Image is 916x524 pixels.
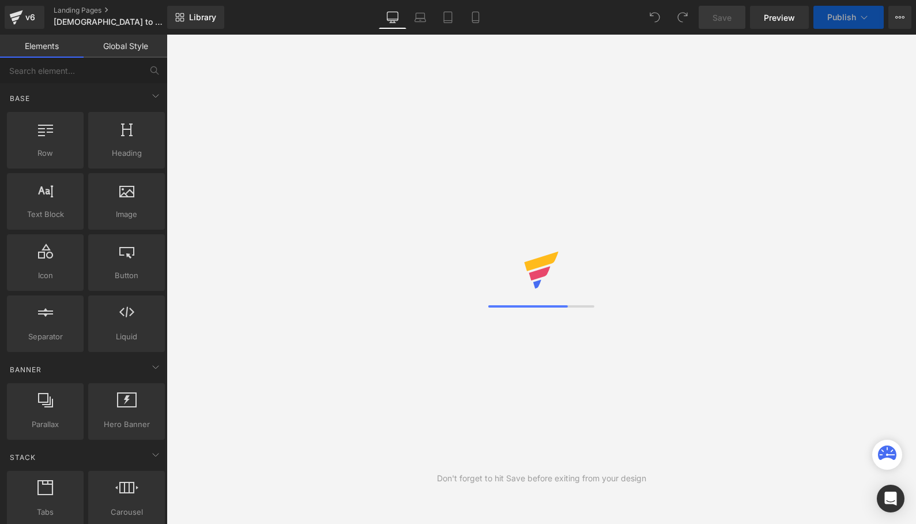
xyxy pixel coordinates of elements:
div: Don't forget to hit Save before exiting from your design [437,472,646,485]
span: Library [189,12,216,23]
a: Preview [750,6,809,29]
span: Button [92,270,161,282]
span: Icon [10,270,80,282]
a: New Library [167,6,224,29]
a: v6 [5,6,44,29]
span: Tabs [10,506,80,518]
button: More [888,6,911,29]
span: Carousel [92,506,161,518]
span: Stack [9,452,37,463]
a: Global Style [84,35,167,58]
span: Parallax [10,418,80,431]
span: Save [713,12,732,24]
span: Text Block [10,208,80,220]
span: Publish [827,13,856,22]
span: Image [92,208,161,220]
button: Publish [813,6,884,29]
a: Desktop [379,6,406,29]
a: Laptop [406,6,434,29]
span: Base [9,93,31,104]
span: Preview [764,12,795,24]
div: Open Intercom Messenger [877,485,904,512]
span: Liquid [92,331,161,343]
span: Hero Banner [92,418,161,431]
button: Redo [671,6,694,29]
span: Row [10,147,80,159]
span: Heading [92,147,161,159]
a: Mobile [462,6,489,29]
button: Undo [643,6,666,29]
a: Landing Pages [54,6,186,15]
span: [DEMOGRAPHIC_DATA] to [PERSON_NAME] Conference [54,17,164,27]
span: Banner [9,364,43,375]
span: Separator [10,331,80,343]
div: v6 [23,10,37,25]
a: Tablet [434,6,462,29]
